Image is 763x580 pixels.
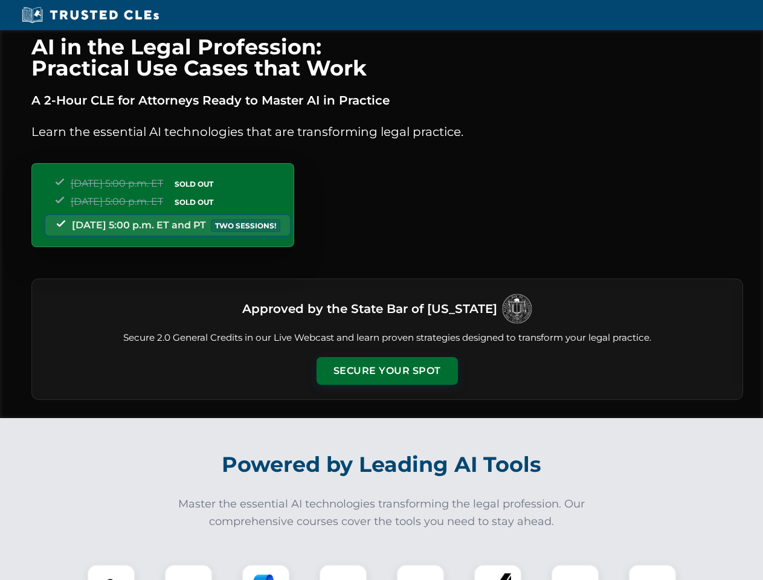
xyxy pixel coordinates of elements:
p: Secure 2.0 General Credits in our Live Webcast and learn proven strategies designed to transform ... [47,331,728,345]
img: Trusted CLEs [18,6,163,24]
h3: Approved by the State Bar of [US_STATE] [242,298,497,320]
p: A 2-Hour CLE for Attorneys Ready to Master AI in Practice [31,91,743,110]
button: Secure Your Spot [317,357,458,385]
span: SOLD OUT [170,196,217,208]
h2: Powered by Leading AI Tools [47,443,716,486]
span: [DATE] 5:00 p.m. ET [71,178,163,189]
p: Master the essential AI technologies transforming the legal profession. Our comprehensive courses... [170,495,593,530]
h1: AI in the Legal Profession: Practical Use Cases that Work [31,36,743,79]
span: [DATE] 5:00 p.m. ET [71,196,163,207]
p: Learn the essential AI technologies that are transforming legal practice. [31,122,743,141]
img: Logo [502,294,532,324]
span: SOLD OUT [170,178,217,190]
